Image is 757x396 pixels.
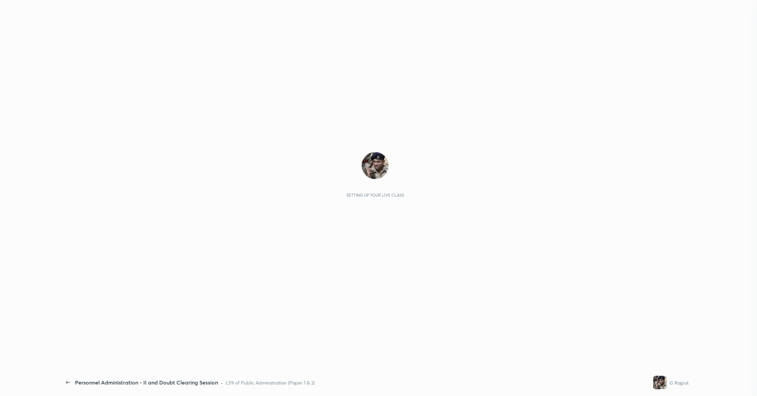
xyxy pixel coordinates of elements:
img: 4d6be83f570242e9b3f3d3ea02a997cb.jpg [653,376,667,389]
div: Personnel Administration - II and Doubt Clearing Session [75,378,218,387]
img: 4d6be83f570242e9b3f3d3ea02a997cb.jpg [362,152,389,179]
div: G Rajput [669,379,689,386]
div: L59 of Public Administration (Paper 1 & 2) [226,379,315,386]
div: • [221,379,223,386]
div: Setting up your live class [346,193,404,198]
